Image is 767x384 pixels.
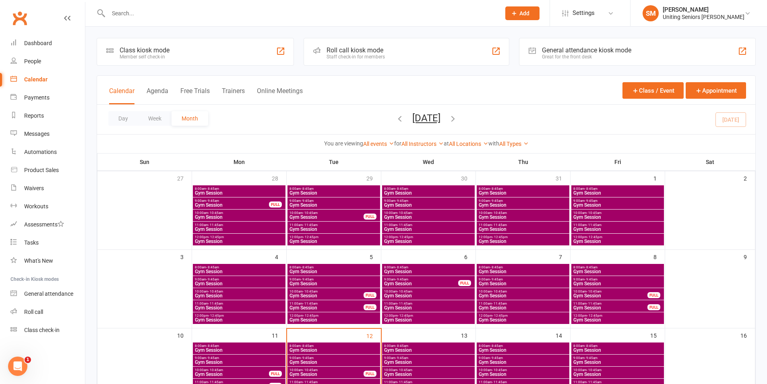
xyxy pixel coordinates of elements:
[585,344,597,348] span: - 8:45am
[573,235,662,239] span: 12:00pm
[206,344,219,348] span: - 8:45am
[24,203,48,210] div: Workouts
[222,87,245,104] button: Trainers
[478,305,568,310] span: Gym Session
[573,348,662,353] span: Gym Session
[10,179,85,197] a: Waivers
[587,368,602,372] span: - 10:45am
[587,235,602,239] span: - 12:45pm
[395,187,408,191] span: - 8:45am
[647,292,660,298] div: FULL
[573,278,662,281] span: 9:00am
[120,46,170,54] div: Class kiosk mode
[24,257,53,264] div: What's New
[24,131,50,137] div: Messages
[384,305,473,310] span: Gym Session
[499,141,529,147] a: All Types
[206,356,219,360] span: - 9:45am
[97,154,192,170] th: Sun
[194,293,284,298] span: Gym Session
[622,82,684,99] button: Class / Event
[24,185,44,191] div: Waivers
[172,111,208,126] button: Month
[208,211,223,215] span: - 10:45am
[289,368,364,372] span: 10:00am
[24,221,64,228] div: Assessments
[573,293,648,298] span: Gym Session
[490,344,503,348] span: - 8:45am
[478,223,568,227] span: 11:00am
[412,112,440,124] button: [DATE]
[478,314,568,318] span: 12:00pm
[476,154,571,170] th: Thu
[289,211,364,215] span: 10:00am
[303,368,318,372] span: - 10:45am
[490,187,503,191] span: - 8:45am
[287,154,381,170] th: Tue
[587,290,602,293] span: - 10:45am
[573,356,662,360] span: 9:00am
[208,368,223,372] span: - 10:45am
[194,269,284,274] span: Gym Session
[444,140,449,147] strong: at
[301,356,314,360] span: - 9:45am
[289,344,378,348] span: 8:00am
[10,52,85,71] a: People
[573,227,662,232] span: Gym Session
[366,329,381,342] div: 12
[398,235,413,239] span: - 12:45pm
[194,302,284,305] span: 11:00am
[478,302,568,305] span: 11:00am
[384,266,473,269] span: 8:00am
[492,223,507,227] span: - 11:45am
[559,250,570,263] div: 7
[24,309,43,315] div: Roll call
[289,187,378,191] span: 8:00am
[364,292,376,298] div: FULL
[384,348,473,353] span: Gym Session
[194,239,284,244] span: Gym Session
[25,357,31,363] span: 1
[209,314,224,318] span: - 12:45pm
[303,223,318,227] span: - 11:45am
[488,140,499,147] strong: with
[398,314,413,318] span: - 12:45pm
[573,223,662,227] span: 11:00am
[301,266,314,269] span: - 8:45am
[395,278,408,281] span: - 9:45am
[492,302,507,305] span: - 11:45am
[478,203,568,208] span: Gym Session
[194,223,284,227] span: 11:00am
[10,234,85,252] a: Tasks
[478,281,568,286] span: Gym Session
[209,235,224,239] span: - 12:45pm
[571,154,665,170] th: Fri
[478,293,568,298] span: Gym Session
[24,76,48,83] div: Calendar
[573,305,648,310] span: Gym Session
[478,199,568,203] span: 9:00am
[653,171,665,185] div: 1
[384,187,473,191] span: 8:00am
[464,250,475,263] div: 6
[647,304,660,310] div: FULL
[303,302,318,305] span: - 11:45am
[740,328,755,342] div: 16
[194,344,284,348] span: 8:00am
[194,215,284,220] span: Gym Session
[208,223,223,227] span: - 11:45am
[24,94,50,101] div: Payments
[289,290,364,293] span: 10:00am
[384,302,473,305] span: 11:00am
[449,141,488,147] a: All Locations
[301,199,314,203] span: - 9:45am
[478,278,568,281] span: 9:00am
[120,54,170,60] div: Member self check-in
[384,293,473,298] span: Gym Session
[585,278,597,281] span: - 9:45am
[490,278,503,281] span: - 9:45am
[458,280,471,286] div: FULL
[384,191,473,195] span: Gym Session
[663,13,744,21] div: Uniting Seniors [PERSON_NAME]
[303,314,318,318] span: - 12:45pm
